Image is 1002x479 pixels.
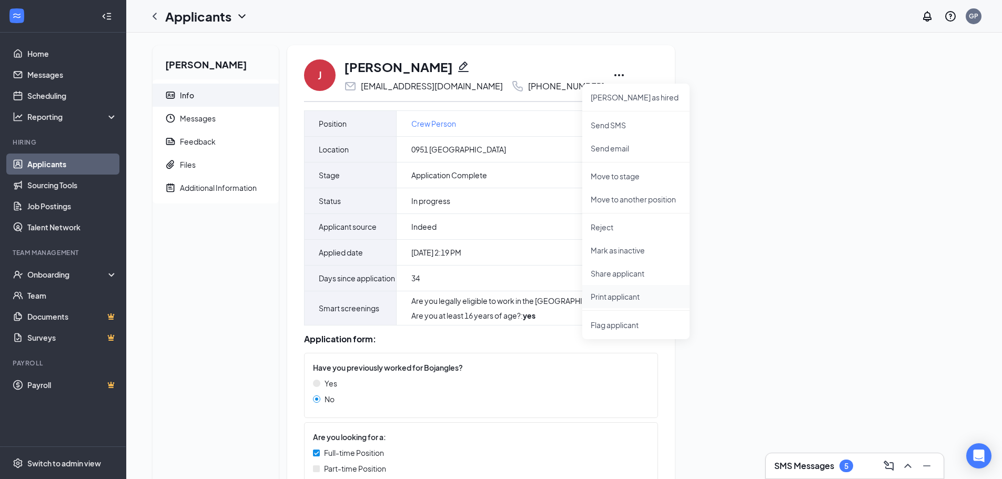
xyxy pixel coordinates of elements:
a: Talent Network [27,217,117,238]
div: Switch to admin view [27,458,101,468]
h1: Applicants [165,7,231,25]
svg: Analysis [13,111,23,122]
a: Messages [27,64,117,85]
span: Application Complete [411,170,487,180]
a: SurveysCrown [27,327,117,348]
a: ClockMessages [153,107,279,130]
a: Crew Person [411,118,456,129]
svg: Paperclip [165,159,176,170]
div: [PHONE_NUMBER] [528,81,604,91]
a: Team [27,285,117,306]
div: Onboarding [27,269,108,280]
div: Team Management [13,248,115,257]
div: Hiring [13,138,115,147]
button: ChevronUp [899,457,916,474]
a: Home [27,43,117,64]
svg: ContactCard [165,90,176,100]
div: Payroll [13,359,115,368]
span: Stage [319,169,340,181]
svg: Clock [165,113,176,124]
div: Open Intercom Messenger [966,443,991,468]
span: In progress [411,196,450,206]
svg: WorkstreamLogo [12,11,22,21]
span: [DATE] 2:19 PM [411,247,461,258]
a: Job Postings [27,196,117,217]
h3: SMS Messages [774,460,834,472]
div: Feedback [180,136,216,147]
div: 5 [844,462,848,471]
a: ReportFeedback [153,130,279,153]
svg: Ellipses [613,69,625,81]
div: GP [969,12,978,21]
span: Applicant source [319,220,377,233]
p: Print applicant [591,291,681,302]
div: Reporting [27,111,118,122]
span: Yes [325,378,337,389]
svg: Collapse [102,11,112,22]
svg: Report [165,136,176,147]
span: Applied date [319,246,363,259]
span: Status [319,195,341,207]
svg: ComposeMessage [883,460,895,472]
svg: NoteActive [165,182,176,193]
div: Additional Information [180,182,257,193]
a: DocumentsCrown [27,306,117,327]
div: Info [180,90,194,100]
span: Position [319,117,347,130]
span: Part-time Position [324,463,386,474]
p: Send email [591,143,681,154]
p: Send SMS [591,120,681,130]
span: 34 [411,273,420,283]
span: Are you looking for a: [313,431,386,443]
a: PayrollCrown [27,374,117,395]
div: Are you at least 16 years of age? : [411,310,630,321]
p: [PERSON_NAME] as hired [591,92,681,103]
svg: Phone [511,80,524,93]
span: No [325,393,335,405]
p: Move to another position [591,194,681,205]
p: Share applicant [591,268,681,279]
span: Smart screenings [319,302,379,314]
svg: QuestionInfo [944,10,957,23]
svg: Email [344,80,357,93]
svg: Settings [13,458,23,468]
a: ContactCardInfo [153,84,279,107]
span: Full-time Position [324,447,384,458]
svg: ChevronLeft [148,10,161,23]
svg: UserCheck [13,269,23,280]
div: Application form: [304,334,658,344]
a: NoteActiveAdditional Information [153,176,279,199]
svg: Minimize [920,460,933,472]
div: [EMAIL_ADDRESS][DOMAIN_NAME] [361,81,503,91]
span: Location [319,143,349,156]
p: Mark as inactive [591,245,681,256]
h2: [PERSON_NAME] [153,45,279,79]
a: Scheduling [27,85,117,106]
button: Minimize [918,457,935,474]
svg: Notifications [921,10,934,23]
p: Reject [591,222,681,232]
div: Are you legally eligible to work in the [GEOGRAPHIC_DATA]? : [411,295,630,306]
button: ComposeMessage [880,457,897,474]
strong: yes [523,311,535,320]
svg: Pencil [457,60,470,73]
div: J [318,68,322,83]
a: Sourcing Tools [27,175,117,196]
span: 0951 [GEOGRAPHIC_DATA] [411,144,506,155]
div: Files [180,159,196,170]
span: Indeed [411,221,437,232]
span: Messages [180,107,270,130]
svg: ChevronUp [902,460,914,472]
span: Have you previously worked for Bojangles? [313,362,463,373]
p: Move to stage [591,171,681,181]
h1: [PERSON_NAME] [344,58,453,76]
svg: ChevronDown [236,10,248,23]
a: Applicants [27,154,117,175]
span: Days since application [319,272,395,284]
span: Flag applicant [591,319,681,331]
a: PaperclipFiles [153,153,279,176]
